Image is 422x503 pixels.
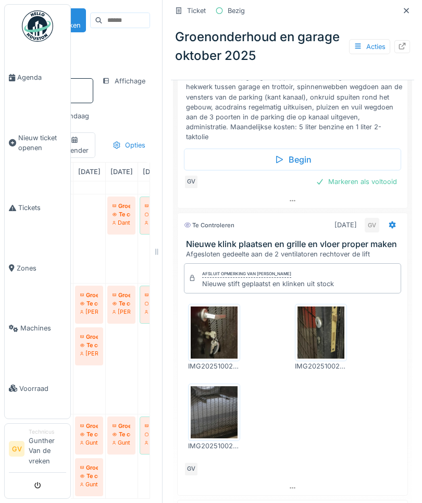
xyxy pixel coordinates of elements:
div: Kalender [58,135,91,155]
div: GV [184,462,198,476]
img: 1lrur0rvzirsoa8xjr44jydggtot [297,306,344,359]
div: Danthé De maeseneer [145,218,163,227]
span: Voorraad [19,384,66,394]
div: Begin [184,149,401,170]
a: Nieuw ticket openen [5,107,70,178]
div: Technicus [29,428,66,436]
img: Badge_color-CXgf-gQk.svg [22,10,53,42]
a: 1 oktober 2025 [108,165,135,179]
a: Machines [5,298,70,358]
span: Tickets [18,203,66,213]
div: Groenonderhoud 2 x per maand vanaf mei tot en met oktober [80,422,98,430]
div: Bezig [145,430,163,438]
div: Groenonderhoud Blok A30 en C13 - oktober 2025 [113,422,130,430]
div: Groenonderhoud en garage oktober 2025 [171,23,414,69]
div: Gunther Van de vreken [80,480,98,488]
h3: Nieuwe klink plaatsen en grille en vloer proper maken [186,239,403,249]
span: Agenda [17,72,66,82]
div: Bezig [145,210,163,218]
a: 2 oktober 2025 [140,165,168,179]
div: Afsluit opmerking van [PERSON_NAME] [202,271,291,278]
div: Nieuwe stift geplaatst en klinken uit stock [202,279,334,289]
img: 0yqgkmt9jzlkx3h64kux00j5221k [191,386,238,438]
span: Zones [17,263,66,273]
div: Te controleren [113,299,130,308]
div: Administratie, opkuis hangar, diversen oktober 2025 [145,202,163,210]
span: Nieuw ticket openen [18,133,66,153]
div: Groenonderhoud Blok A30 en C13 - oktober 2025 [113,291,130,299]
div: Te controleren [80,341,98,349]
div: Acties [349,39,390,54]
div: Danthé De maeseneer [113,218,130,227]
div: Opties [108,138,150,153]
div: GV [365,218,379,232]
div: Gunther Van de vreken [113,438,130,447]
a: Zones [5,238,70,298]
div: Te controleren [80,472,98,480]
div: Te controleren [80,430,98,438]
a: Voorraad [5,358,70,418]
div: IMG20251002084700.jpg [295,361,347,371]
div: Te controleren [113,430,130,438]
div: Groenonderhoud 2 x per maand vanaf mei tot en met oktober [80,333,98,341]
div: Affichage [97,73,150,89]
div: Gunther Van de vreken [145,438,163,447]
div: Groenonderhoud, garage moppen, bladeren wegblazen van het hekwerk tussen garage en trottoir, spin... [186,72,403,142]
span: Machines [20,323,66,333]
div: GV [184,175,198,189]
div: Te controleren [113,210,130,218]
div: Te controleren [80,299,98,308]
li: Gunther Van de vreken [29,428,66,470]
div: Administratie, opkuis hangar, diversen oktober 2025 [145,422,163,430]
div: [PERSON_NAME] [80,308,98,316]
a: Tickets [5,178,70,238]
div: [PERSON_NAME] [113,308,130,316]
a: Agenda [5,47,70,107]
div: [PERSON_NAME] [145,308,163,316]
div: Markeren als voltooid [312,175,401,189]
div: Ticket [187,6,206,16]
div: Groenonderhoud 2 x per maand vanaf mei tot en met oktober [80,463,98,472]
div: Bezig [145,299,163,308]
div: IMG20251002084717.jpg [188,441,240,451]
div: IMG20251002084705.jpg [188,361,240,371]
a: 30 september 2025 [76,165,103,179]
div: Gunther Van de vreken [80,438,98,447]
div: Administratie, opkuis hangar, diversen oktober 2025 [145,291,163,299]
div: [PERSON_NAME] [80,349,98,358]
img: 4d7lu2fvfr7egpyxd9bekvr4vunp [191,306,238,359]
div: [DATE] [334,220,357,230]
li: GV [9,441,24,457]
a: GV TechnicusGunther Van de vreken [9,428,66,473]
div: Te controleren [184,221,234,230]
div: Afgesloten gedeelte aan de 2 ventilatoren rechtover de lift [186,249,403,259]
div: Groenonderhoud Blok A30 en C13 - oktober 2025 [113,202,130,210]
div: Vandaag [57,109,93,123]
div: Bezig [228,6,245,16]
div: Groenonderhoud 2 x per maand vanaf mei tot en met oktober [80,291,98,299]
